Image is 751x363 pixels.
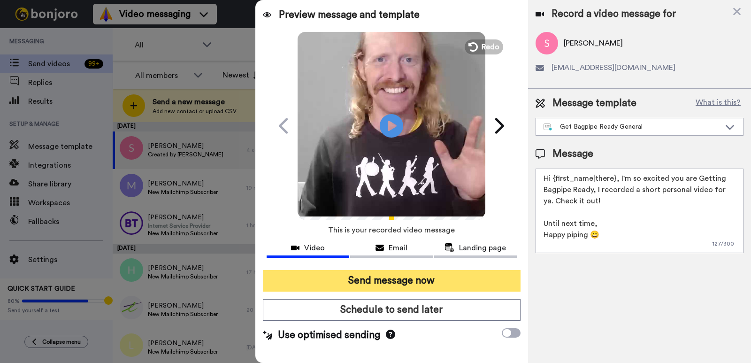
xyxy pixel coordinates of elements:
[278,328,380,342] span: Use optimised sending
[552,62,675,73] span: [EMAIL_ADDRESS][DOMAIN_NAME]
[552,96,636,110] span: Message template
[544,122,720,131] div: Get Bagpipe Ready General
[552,147,593,161] span: Message
[544,124,552,131] img: nextgen-template.svg
[536,169,743,253] textarea: Hi {first_name|there}, I'm so excited you are Getting Bagpipe Ready, I recorded a short personal ...
[328,220,455,240] span: This is your recorded video message
[304,242,325,254] span: Video
[693,96,743,110] button: What is this?
[389,242,407,254] span: Email
[263,270,521,292] button: Send message now
[459,242,506,254] span: Landing page
[263,299,521,321] button: Schedule to send later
